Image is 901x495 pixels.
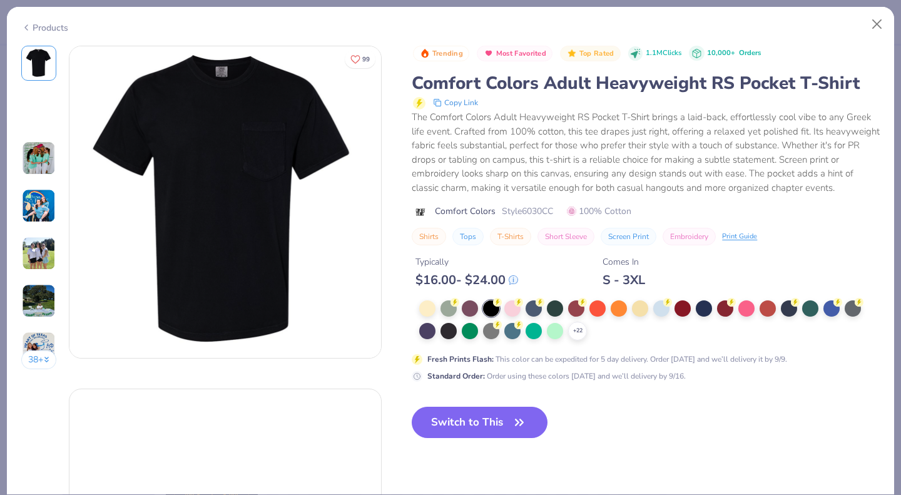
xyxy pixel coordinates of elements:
div: 10,000+ [707,48,761,59]
button: Switch to This [412,407,547,438]
img: Front [69,46,381,358]
button: Tops [452,228,484,245]
button: Badge Button [413,46,469,62]
span: 100% Cotton [567,205,631,218]
div: Comes In [603,255,645,268]
img: User generated content [22,237,56,270]
img: User generated content [22,141,56,175]
span: 1.1M Clicks [646,48,681,59]
button: Embroidery [663,228,716,245]
button: Short Sleeve [537,228,594,245]
img: Top Rated sort [567,48,577,58]
span: Comfort Colors [435,205,496,218]
div: Print Guide [722,232,757,242]
div: S - 3XL [603,272,645,288]
div: Typically [415,255,518,268]
div: Products [21,21,68,34]
img: Most Favorited sort [484,48,494,58]
img: brand logo [412,207,429,217]
button: 38+ [21,350,57,369]
button: copy to clipboard [429,95,482,110]
span: Style 6030CC [502,205,553,218]
button: Badge Button [477,46,552,62]
span: Trending [432,50,463,57]
div: Comfort Colors Adult Heavyweight RS Pocket T-Shirt [412,71,880,95]
img: User generated content [22,332,56,365]
div: Order using these colors [DATE] and we’ll delivery by 9/16. [427,370,686,382]
button: T-Shirts [490,228,531,245]
button: Screen Print [601,228,656,245]
div: This color can be expedited for 5 day delivery. Order [DATE] and we’ll delivery it by 9/9. [427,354,787,365]
button: Like [345,50,375,68]
button: Close [865,13,889,36]
span: Most Favorited [496,50,546,57]
strong: Standard Order : [427,371,485,381]
img: Front [24,48,54,78]
span: Top Rated [579,50,614,57]
span: 99 [362,56,370,63]
button: Badge Button [560,46,620,62]
div: $ 16.00 - $ 24.00 [415,272,518,288]
img: User generated content [22,284,56,318]
strong: Fresh Prints Flash : [427,354,494,364]
span: Orders [739,48,761,58]
img: User generated content [22,189,56,223]
button: Shirts [412,228,446,245]
div: The Comfort Colors Adult Heavyweight RS Pocket T-Shirt brings a laid-back, effortlessly cool vibe... [412,110,880,195]
img: Trending sort [420,48,430,58]
span: + 22 [573,327,583,335]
